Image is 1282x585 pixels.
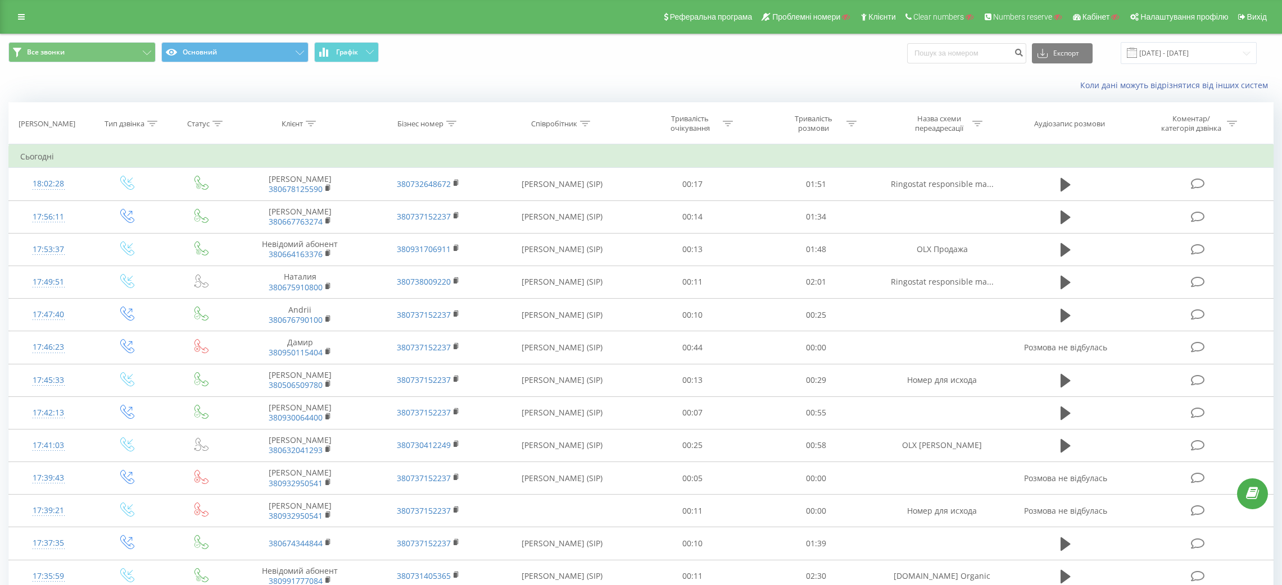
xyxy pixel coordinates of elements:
[1032,43,1093,63] button: Експорт
[631,396,755,429] td: 00:07
[754,495,878,527] td: 00:00
[631,331,755,364] td: 00:44
[891,276,994,287] span: Ringostat responsible ma...
[397,505,451,516] a: 380737152237
[631,364,755,396] td: 00:13
[336,48,358,56] span: Графік
[314,42,379,62] button: Графік
[754,527,878,560] td: 01:39
[493,331,631,364] td: [PERSON_NAME] (SIP)
[236,299,364,331] td: Andrii
[754,266,878,298] td: 02:01
[878,429,1006,461] td: OLX [PERSON_NAME]
[878,364,1006,396] td: Номер для исхода
[269,538,323,549] a: 380674344844
[269,510,323,521] a: 380932950541
[269,412,323,423] a: 380930064400
[531,119,577,129] div: Співробітник
[772,12,840,21] span: Проблемні номери
[493,299,631,331] td: [PERSON_NAME] (SIP)
[631,462,755,495] td: 00:05
[20,239,76,260] div: 17:53:37
[236,396,364,429] td: [PERSON_NAME]
[493,168,631,200] td: [PERSON_NAME] (SIP)
[868,12,896,21] span: Клієнти
[105,119,144,129] div: Тип дзвінка
[907,43,1026,63] input: Пошук за номером
[631,168,755,200] td: 00:17
[631,527,755,560] td: 00:10
[493,266,631,298] td: [PERSON_NAME] (SIP)
[754,200,878,233] td: 01:34
[754,299,878,331] td: 00:25
[397,342,451,353] a: 380737152237
[670,12,753,21] span: Реферальна програма
[754,462,878,495] td: 00:00
[397,570,451,581] a: 380731405365
[397,407,451,418] a: 380737152237
[236,331,364,364] td: Дамир
[236,495,364,527] td: [PERSON_NAME]
[269,184,323,194] a: 380678125590
[493,527,631,560] td: [PERSON_NAME] (SIP)
[754,168,878,200] td: 01:51
[631,233,755,266] td: 00:13
[236,364,364,396] td: [PERSON_NAME]
[236,233,364,266] td: Невідомий абонент
[269,347,323,358] a: 380950115404
[269,282,323,292] a: 380675910800
[236,168,364,200] td: [PERSON_NAME]
[19,119,75,129] div: [PERSON_NAME]
[397,440,451,450] a: 380730412249
[397,244,451,254] a: 380931706911
[27,48,65,57] span: Все звонки
[269,380,323,390] a: 380506509780
[754,364,878,396] td: 00:29
[236,462,364,495] td: [PERSON_NAME]
[20,173,76,195] div: 18:02:28
[236,429,364,461] td: [PERSON_NAME]
[397,211,451,222] a: 380737152237
[493,233,631,266] td: [PERSON_NAME] (SIP)
[909,114,970,133] div: Назва схеми переадресації
[1082,12,1110,21] span: Кабінет
[493,429,631,461] td: [PERSON_NAME] (SIP)
[493,364,631,396] td: [PERSON_NAME] (SIP)
[660,114,720,133] div: Тривалість очікування
[878,233,1006,266] td: OLX Продажа
[236,200,364,233] td: [PERSON_NAME]
[754,429,878,461] td: 00:58
[20,369,76,391] div: 17:45:33
[282,119,303,129] div: Клієнт
[631,200,755,233] td: 00:14
[1080,80,1274,90] a: Коли дані можуть відрізнятися вiд інших систем
[397,309,451,320] a: 380737152237
[20,271,76,293] div: 17:49:51
[1158,114,1224,133] div: Коментар/категорія дзвінка
[878,495,1006,527] td: Номер для исхода
[397,119,443,129] div: Бізнес номер
[891,179,994,189] span: Ringostat responsible ma...
[9,145,1274,168] td: Сьогодні
[397,473,451,483] a: 380737152237
[1247,12,1267,21] span: Вихід
[8,42,156,62] button: Все звонки
[20,304,76,326] div: 17:47:40
[397,276,451,287] a: 380738009220
[993,12,1052,21] span: Numbers reserve
[269,445,323,455] a: 380632041293
[493,462,631,495] td: [PERSON_NAME] (SIP)
[161,42,309,62] button: Основний
[493,396,631,429] td: [PERSON_NAME] (SIP)
[269,216,323,227] a: 380667763274
[631,495,755,527] td: 00:11
[20,435,76,456] div: 17:41:03
[1034,119,1105,129] div: Аудіозапис розмови
[1140,12,1228,21] span: Налаштування профілю
[236,266,364,298] td: Наталия
[20,206,76,228] div: 17:56:11
[783,114,844,133] div: Тривалість розмови
[754,396,878,429] td: 00:55
[913,12,964,21] span: Clear numbers
[269,314,323,325] a: 380676790100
